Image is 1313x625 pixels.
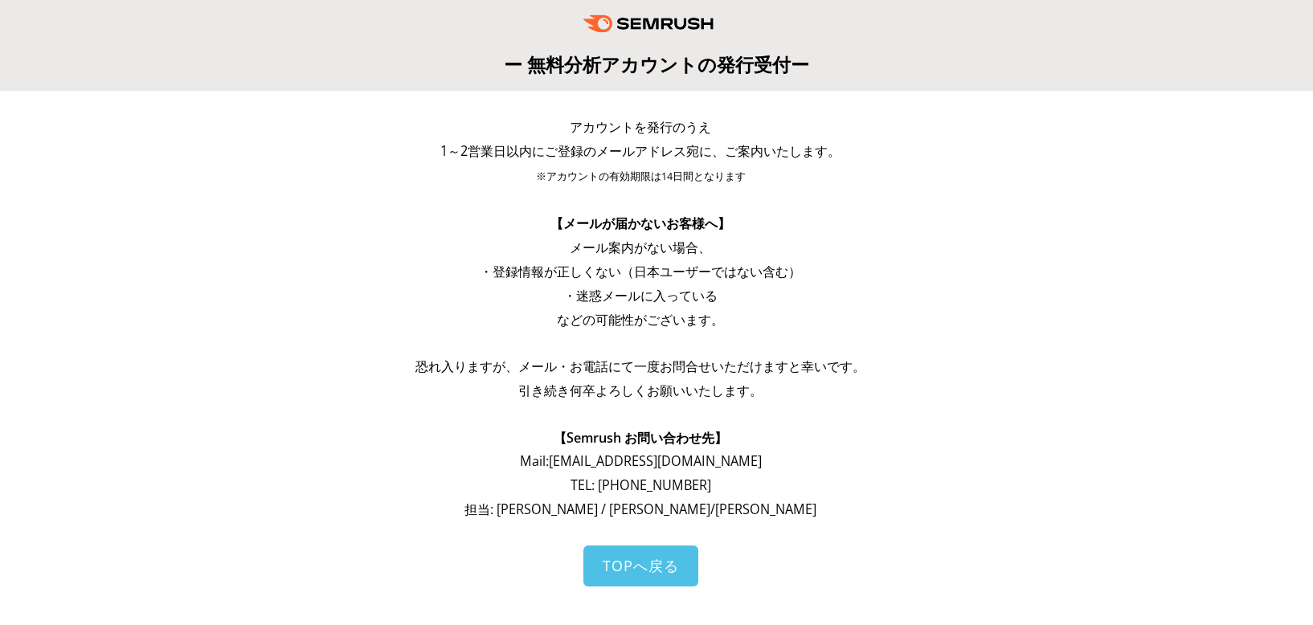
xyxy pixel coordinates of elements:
[536,170,746,183] span: ※アカウントの有効期限は14日間となります
[557,311,724,329] span: などの可能性がございます。
[504,51,809,77] span: ー 無料分析アカウントの発行受付ー
[603,556,679,575] span: TOPへ戻る
[464,500,816,518] span: 担当: [PERSON_NAME] / [PERSON_NAME]/[PERSON_NAME]
[571,476,711,494] span: TEL: [PHONE_NUMBER]
[550,214,730,232] span: 【メールが届かないお客様へ】
[480,263,801,280] span: ・登録情報が正しくない（日本ユーザーではない含む）
[554,429,727,447] span: 【Semrush お問い合わせ先】
[570,118,711,136] span: アカウントを発行のうえ
[415,357,865,375] span: 恐れ入りますが、メール・お電話にて一度お問合せいただけますと幸いです。
[583,545,698,586] a: TOPへ戻る
[518,382,763,399] span: 引き続き何卒よろしくお願いいたします。
[563,287,718,304] span: ・迷惑メールに入っている
[520,452,762,470] span: Mail: [EMAIL_ADDRESS][DOMAIN_NAME]
[440,142,841,160] span: 1～2営業日以内にご登録のメールアドレス宛に、ご案内いたします。
[570,239,711,256] span: メール案内がない場合、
